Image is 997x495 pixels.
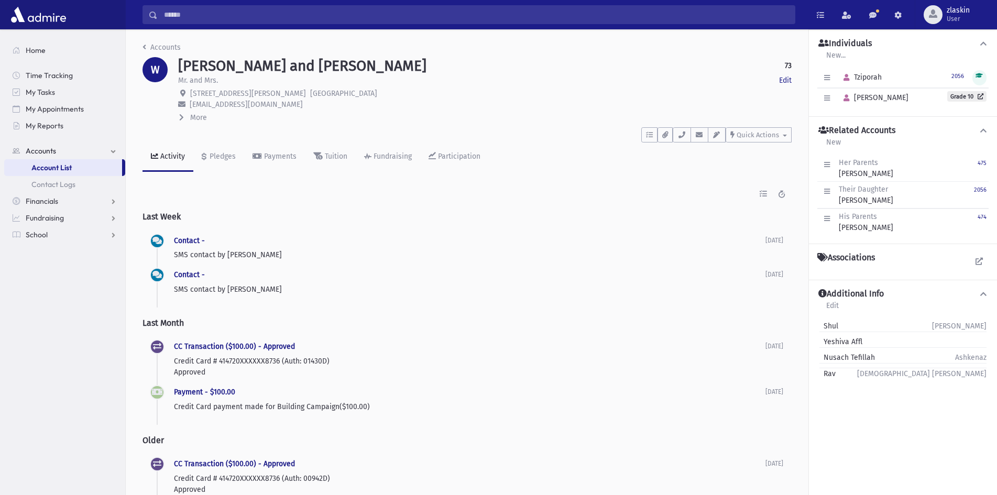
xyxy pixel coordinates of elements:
span: My Tasks [26,87,55,97]
p: Mr. and Mrs. [178,75,218,86]
span: [DATE] [765,237,783,244]
span: Home [26,46,46,55]
span: His Parents [839,212,877,221]
p: Approved [174,484,765,495]
a: New... [826,49,846,68]
button: Related Accounts [817,125,989,136]
span: [DATE] [765,460,783,467]
div: Pledges [207,152,236,161]
a: Tuition [305,142,356,172]
span: User [947,15,970,23]
span: zlaskin [947,6,970,15]
h4: Additional Info [818,289,884,300]
span: Tziporah [839,73,882,82]
div: [PERSON_NAME] [839,211,893,233]
a: Payments [244,142,305,172]
button: Individuals [817,38,989,49]
div: Payments [262,152,297,161]
a: 2056 [951,71,964,80]
a: Home [4,42,125,59]
span: My Appointments [26,104,84,114]
a: Contact - [174,236,205,245]
a: Activity [143,142,193,172]
span: Yeshiva Affl [819,336,862,347]
button: Additional Info [817,289,989,300]
h4: Individuals [818,38,872,49]
small: 2056 [974,186,987,193]
a: My Reports [4,117,125,134]
span: [PERSON_NAME] [932,321,987,332]
a: Fundraising [4,210,125,226]
a: My Appointments [4,101,125,117]
a: 475 [978,157,987,179]
button: Quick Actions [726,127,792,142]
input: Search [158,5,795,24]
span: Nusach Tefillah [819,352,875,363]
a: Edit [779,75,792,86]
span: Contact Logs [31,180,75,189]
a: School [4,226,125,243]
a: Edit [826,300,839,318]
p: Credit Card # 414720XXXXXX8736 (Auth: 01430D) [174,356,765,367]
span: [GEOGRAPHIC_DATA] [310,89,377,98]
h2: Last Week [143,203,792,230]
span: [DEMOGRAPHIC_DATA] [PERSON_NAME] [857,368,987,379]
h1: [PERSON_NAME] and [PERSON_NAME] [178,57,426,75]
span: [DATE] [765,343,783,350]
div: Tuition [323,152,347,161]
div: Fundraising [371,152,412,161]
h2: Last Month [143,310,792,336]
span: [DATE] [765,271,783,278]
span: Accounts [26,146,56,156]
a: Contact Logs [4,176,125,193]
p: Approved [174,367,765,378]
a: Account List [4,159,122,176]
span: Her Parents [839,158,878,167]
small: 475 [978,160,987,167]
p: Credit Card # 414720XXXXXX8736 (Auth: 00942D) [174,473,765,484]
a: Participation [420,142,489,172]
a: Financials [4,193,125,210]
span: Time Tracking [26,71,73,80]
span: Account List [31,163,72,172]
span: My Reports [26,121,63,130]
div: [PERSON_NAME] [839,184,893,206]
a: Accounts [4,142,125,159]
p: SMS contact by [PERSON_NAME] [174,284,765,295]
span: [PERSON_NAME] [839,93,908,102]
img: AdmirePro [8,4,69,25]
a: Time Tracking [4,67,125,84]
p: Credit Card payment made for Building Campaign($100.00) [174,401,765,412]
span: Ashkenaz [955,352,987,363]
a: Grade 10 [947,91,987,102]
strong: 73 [785,60,792,71]
span: [EMAIL_ADDRESS][DOMAIN_NAME] [190,100,303,109]
a: CC Transaction ($100.00) - Approved [174,342,295,351]
span: Their Daughter [839,185,888,194]
a: New [826,136,841,155]
a: 2056 [974,184,987,206]
h4: Associations [817,252,875,263]
span: Rav [819,368,836,379]
span: School [26,230,48,239]
p: SMS contact by [PERSON_NAME] [174,249,765,260]
div: W [143,57,168,82]
h4: Related Accounts [818,125,895,136]
div: [PERSON_NAME] [839,157,893,179]
span: Financials [26,196,58,206]
button: More [178,112,208,123]
a: Accounts [143,43,181,52]
div: Activity [158,152,185,161]
small: 474 [978,214,987,221]
a: Payment - $100.00 [174,388,235,397]
a: Contact - [174,270,205,279]
a: Pledges [193,142,244,172]
nav: breadcrumb [143,42,181,57]
small: 2056 [951,73,964,80]
a: Fundraising [356,142,420,172]
a: CC Transaction ($100.00) - Approved [174,459,295,468]
h2: Older [143,427,792,454]
span: Shul [819,321,838,332]
span: Fundraising [26,213,64,223]
div: Participation [436,152,480,161]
